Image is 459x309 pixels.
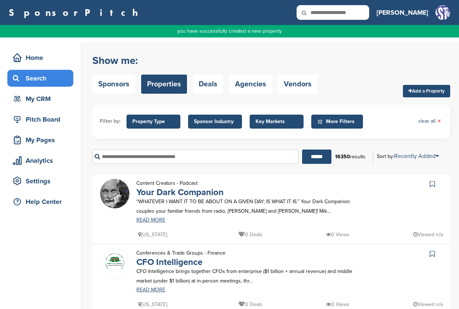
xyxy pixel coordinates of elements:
p: 0 Deals [238,230,262,239]
span: More Filters [317,118,359,126]
h2: Show me: [92,54,317,67]
img: Cfointell(tm) [100,249,129,273]
a: READ MORE [136,218,357,223]
p: [US_STATE] [138,230,167,239]
span: Sponsor Industry [194,118,236,126]
span: Property Type [132,118,175,126]
a: My CRM [7,90,73,107]
a: My Pages [7,132,73,148]
b: 16350 [335,154,350,160]
div: Search [11,72,73,85]
a: Agencies [229,75,272,94]
a: Properties [141,75,187,94]
a: SponsorPitch [9,8,143,17]
span: × [437,117,441,125]
p: [US_STATE] [138,300,167,309]
div: Analytics [11,154,73,167]
a: clear all× [418,117,441,125]
div: My Pages [11,133,73,147]
span: Key Markets [256,118,298,126]
div: Pitch Board [11,113,73,126]
a: Settings [7,173,73,190]
div: Sort by: [377,153,439,159]
div: My CRM [11,92,73,105]
a: READ MORE [136,287,357,292]
p: 0 Views [326,300,349,309]
div: results [331,151,369,163]
a: Home [7,49,73,66]
a: Add a Property [403,85,450,97]
a: Vendors [278,75,317,94]
div: Settings [11,175,73,188]
a: Search [7,70,73,87]
div: Help Center [11,195,73,208]
p: “WHATEVER I WANT IT TO BE ABOUT ON A GIVEN DAY; IS WHAT IT IS.” Your Dark Companion couples your ... [136,197,357,215]
a: CFO Intelligence [136,257,202,267]
p: 0 Views [326,230,349,239]
p: 0 Deals [238,300,262,309]
div: Home [11,51,73,64]
p: Conferences & Trade Groups - Finance [136,248,225,258]
p: CFO Intelligence brings together CFOs from enterprise ($1 billion + annual revenue) and middle ma... [136,267,357,285]
a: Pitch Board [7,111,73,128]
h3: [PERSON_NAME] [377,7,428,18]
p: Viewed n/a [413,300,443,309]
p: Content Creators - Podcast [136,179,224,188]
a: [PERSON_NAME] [377,4,428,21]
a: Deals [193,75,223,94]
img: Ydc [100,179,129,208]
a: Recently Added [394,152,439,160]
a: Help Center [7,193,73,210]
a: Sponsors [92,75,135,94]
a: Analytics [7,152,73,169]
a: Your Dark Companion [136,187,224,198]
p: Viewed n/a [413,230,443,239]
li: Filter by: [100,117,121,125]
